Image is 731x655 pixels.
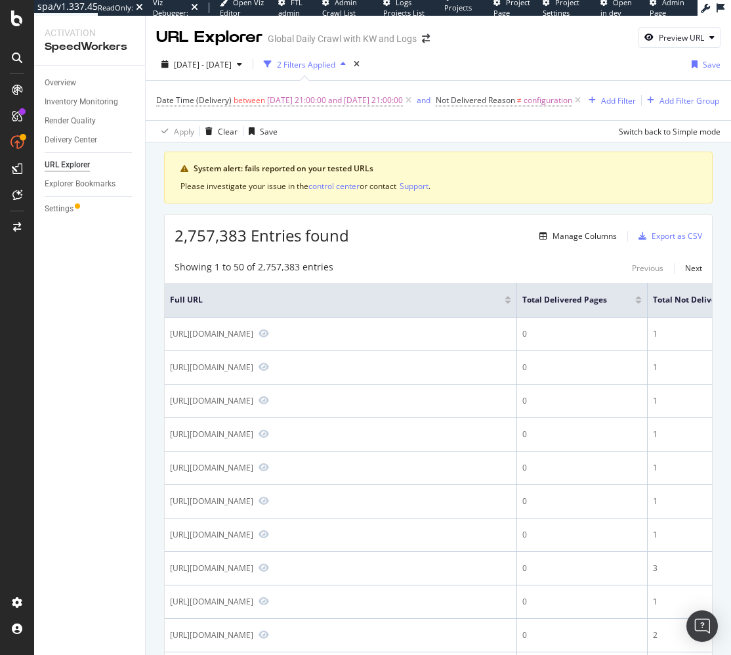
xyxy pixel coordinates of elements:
span: Total Delivered Pages [522,294,616,306]
div: Save [703,59,721,70]
div: 0 [522,395,642,407]
div: 0 [522,496,642,507]
a: Settings [45,202,136,216]
div: [URL][DOMAIN_NAME] [170,529,253,540]
div: times [351,58,362,71]
div: Clear [218,126,238,137]
div: Previous [632,263,663,274]
div: 0 [522,629,642,641]
div: [URL][DOMAIN_NAME] [170,395,253,406]
div: Preview URL [659,32,704,43]
div: [URL][DOMAIN_NAME] [170,429,253,440]
div: Settings [45,202,73,216]
a: Preview https://www.nike.com/in/w/pink-3ms32za6d74zb1xcizhrco [259,496,269,505]
button: Add Filter Group [642,93,719,108]
div: 0 [522,596,642,608]
span: [DATE] - [DATE] [174,59,232,70]
a: Preview https://www.nike.com/it/c/84/crossdresser/popular/1 [259,362,269,371]
div: Apply [174,126,194,137]
a: Preview https://www.nike.com/categories/knitting-books [259,597,269,606]
button: 2 Filters Applied [259,54,351,75]
div: Add Filter Group [659,95,719,106]
span: 2,757,383 Entries found [175,224,349,246]
div: 0 [522,462,642,474]
button: Preview URL [638,27,721,48]
div: Switch back to Simple mode [619,126,721,137]
button: control center [308,180,360,192]
div: Manage Columns [553,230,617,242]
div: warning banner [164,152,713,203]
span: [DATE] 21:00:00 and [DATE] 21:00:00 [267,91,403,110]
a: URL Explorer [45,158,136,172]
button: Previous [632,261,663,276]
button: and [417,94,430,106]
a: Preview https://www.nike.com/bg/w/womens-175h2z4f1bz5e1x6z9g2tv [259,429,269,438]
a: Inventory Monitoring [45,95,136,109]
div: Open Intercom Messenger [686,610,718,642]
button: Next [685,261,702,276]
div: arrow-right-arrow-left [422,34,430,43]
span: configuration [524,91,572,110]
a: Delivery Center [45,133,136,147]
div: 0 [522,562,642,574]
div: 0 [522,429,642,440]
span: Not Delivered Reason [436,95,515,106]
button: Support [400,180,428,192]
div: [URL][DOMAIN_NAME] [170,362,253,373]
a: Preview https://www.nike.com/w/grey-hoodies-and-pullovers-4cghuz6rivez6s5r5 [259,630,269,639]
button: Manage Columns [534,228,617,244]
span: Full URL [170,294,485,306]
button: Save [686,54,721,75]
div: Render Quality [45,114,96,128]
div: Export as CSV [652,230,702,242]
button: Save [243,121,278,142]
div: [URL][DOMAIN_NAME] [170,596,253,607]
span: Projects List [444,3,472,23]
div: Next [685,263,702,274]
div: 0 [522,529,642,541]
a: Preview https://www.nike.com/ca/w/dri-fit-football-england-away-1gdj0z32dxrz6p0slz8p57d [259,463,269,472]
div: URL Explorer [45,158,90,172]
a: Render Quality [45,114,136,128]
div: [URL][DOMAIN_NAME] [170,562,253,574]
div: Global Daily Crawl with KW and Logs [268,32,417,45]
div: Explorer Bookmarks [45,177,115,191]
span: between [234,95,265,106]
div: 0 [522,362,642,373]
div: URL Explorer [156,26,262,49]
a: Preview https://www.nike.com/dk/w/koldt-vejr-1n3adz2a50cz6s5r5z7t42q [259,329,269,338]
div: control center [308,180,360,192]
div: SpeedWorkers [45,39,135,54]
div: 0 [522,328,642,340]
button: Add Filter [583,93,636,108]
div: Save [260,126,278,137]
div: 2 Filters Applied [277,59,335,70]
div: [URL][DOMAIN_NAME] [170,462,253,473]
div: Overview [45,76,76,90]
button: [DATE] - [DATE] [156,54,247,75]
div: [URL][DOMAIN_NAME] [170,629,253,641]
div: Showing 1 to 50 of 2,757,383 entries [175,261,333,276]
div: [URL][DOMAIN_NAME] [170,328,253,339]
a: Overview [45,76,136,90]
button: Apply [156,121,194,142]
div: System alert: fails reported on your tested URLs [194,163,696,175]
div: [URL][DOMAIN_NAME] [170,496,253,507]
button: Clear [200,121,238,142]
div: Please investigate your issue in the or contact . [180,180,696,192]
a: Explorer Bookmarks [45,177,136,191]
div: ReadOnly: [98,3,133,13]
button: Switch back to Simple mode [614,121,721,142]
span: Date Time (Delivery) [156,95,232,106]
div: Activation [45,26,135,39]
div: Inventory Monitoring [45,95,118,109]
a: Preview https://www.nike.com/w/pink-sustainable-materials-20w7kz3ngp4z9g2tvza6d74 [259,530,269,539]
div: Delivery Center [45,133,97,147]
button: Export as CSV [633,226,702,247]
div: Add Filter [601,95,636,106]
a: Preview https://www.nike.com/at/w/unisex-schuhe-3rauvz88difzy7ok [259,396,269,405]
a: Preview https://www.nike.com/in/w/mens-low-top-7hf8eznik1?q=dunks [259,563,269,572]
div: Support [400,180,428,192]
span: ≠ [517,95,522,106]
div: and [417,95,430,106]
